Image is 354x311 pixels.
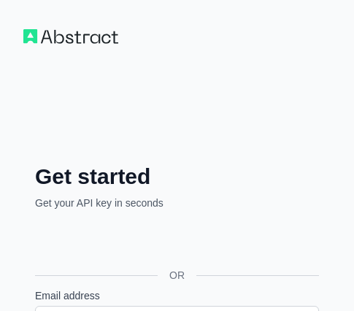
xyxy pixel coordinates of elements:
[35,196,319,210] p: Get your API key in seconds
[35,288,319,303] label: Email address
[35,164,319,190] h2: Get started
[28,226,261,258] iframe: Nút Đăng nhập bằng Google
[158,268,196,283] span: OR
[23,29,118,44] img: Workflow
